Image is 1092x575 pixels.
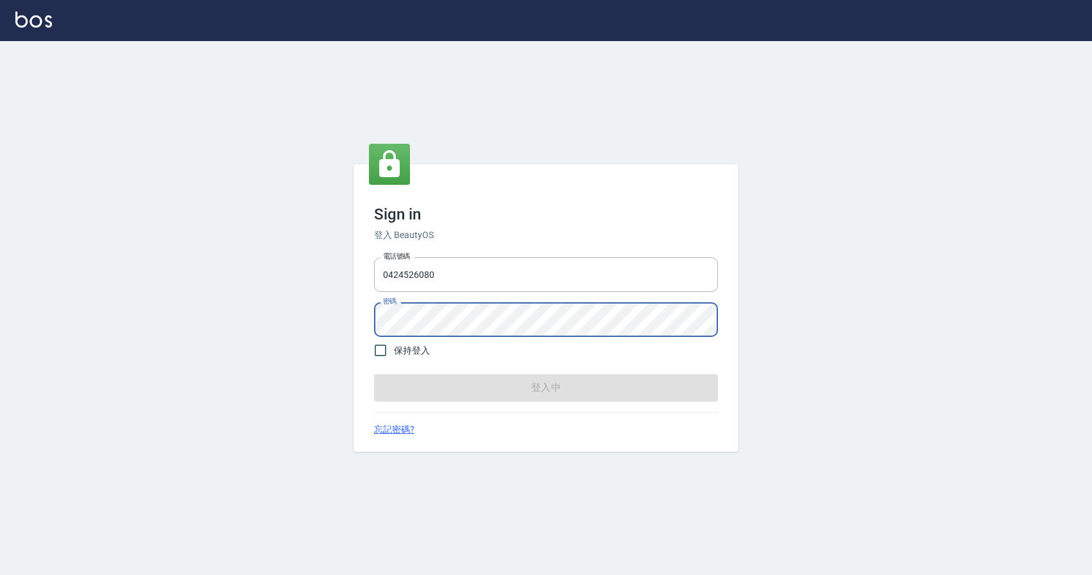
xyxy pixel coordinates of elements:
[374,205,718,223] h3: Sign in
[374,423,414,436] a: 忘記密碼?
[15,12,52,28] img: Logo
[383,252,410,261] label: 電話號碼
[394,344,430,357] span: 保持登入
[374,228,718,242] h6: 登入 BeautyOS
[383,296,397,306] label: 密碼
